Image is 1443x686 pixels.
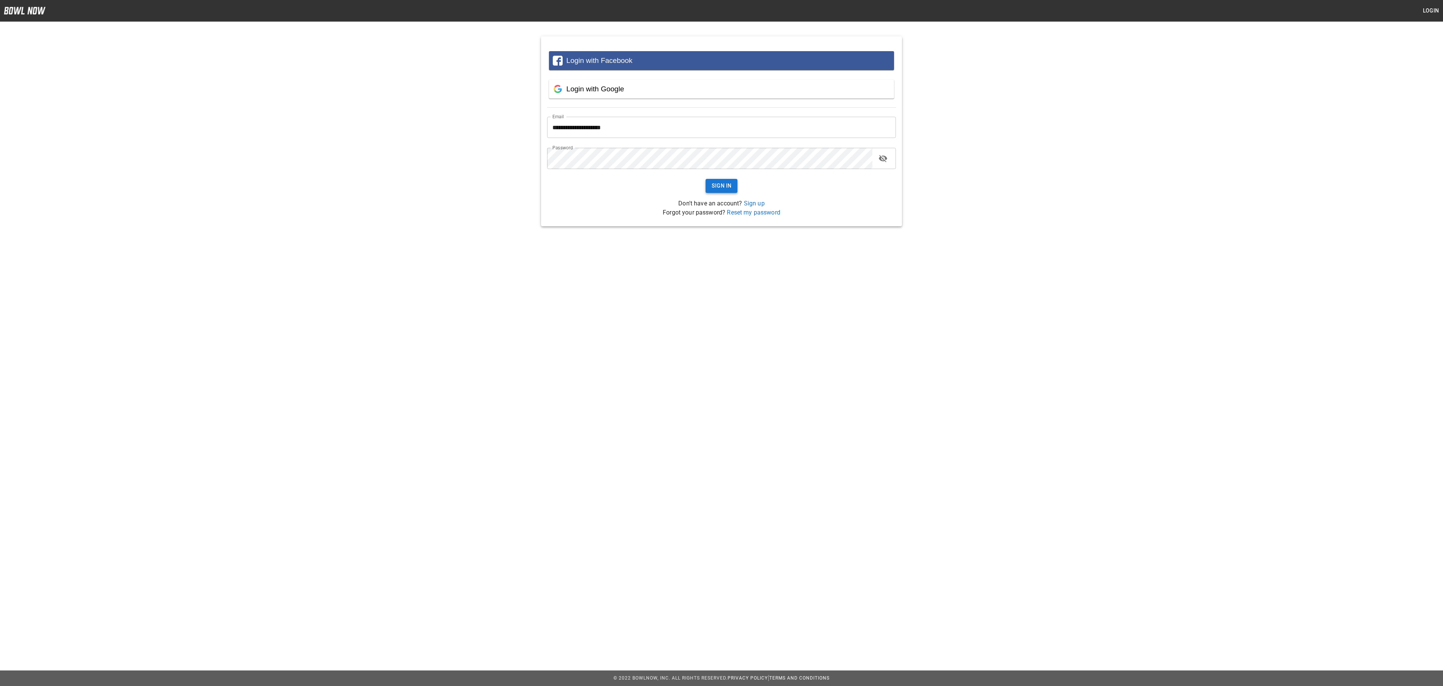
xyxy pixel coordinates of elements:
[875,151,891,166] button: toggle password visibility
[744,200,765,207] a: Sign up
[706,179,738,193] button: Sign In
[613,675,728,681] span: © 2022 BowlNow, Inc. All Rights Reserved.
[547,199,896,208] p: Don't have an account?
[547,208,896,217] p: Forgot your password?
[4,7,45,14] img: logo
[566,56,632,64] span: Login with Facebook
[549,80,894,99] button: Login with Google
[566,85,624,93] span: Login with Google
[1419,4,1443,18] button: Login
[728,675,768,681] a: Privacy Policy
[549,51,894,70] button: Login with Facebook
[769,675,830,681] a: Terms and Conditions
[727,209,780,216] a: Reset my password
